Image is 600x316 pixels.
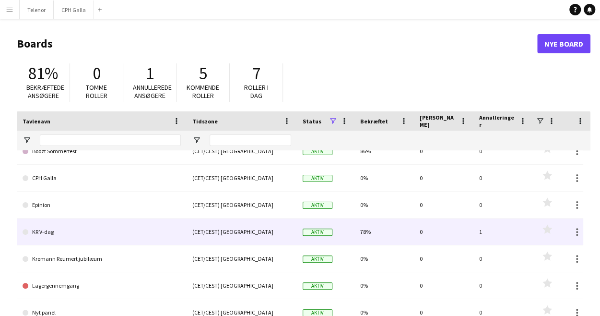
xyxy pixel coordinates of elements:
span: Aktiv [303,282,332,290]
a: Boozt Sommerfest [23,138,181,165]
div: 0 [414,245,473,272]
div: 0% [354,165,414,191]
span: 0 [93,63,101,84]
input: Tavlenavn Filter Input [40,134,181,146]
span: Aktiv [303,229,332,236]
span: Kommende roller [187,83,219,100]
button: Åbn Filtermenu [192,136,201,145]
a: Kromann Reumert jubilæum [23,245,181,272]
button: Åbn Filtermenu [23,136,31,145]
div: (CET/CEST) [GEOGRAPHIC_DATA] [187,219,297,245]
span: Annulleringer [479,114,516,128]
div: 0 [414,165,473,191]
div: (CET/CEST) [GEOGRAPHIC_DATA] [187,192,297,218]
span: Tavlenavn [23,118,50,125]
span: 1 [146,63,154,84]
div: 0 [473,272,533,299]
span: Annullerede ansøgere [133,83,172,100]
div: 1 [473,219,533,245]
span: 7 [252,63,260,84]
a: KR V-dag [23,219,181,245]
span: Aktiv [303,255,332,263]
span: [PERSON_NAME] [420,114,456,128]
div: 0 [473,165,533,191]
a: Epinion [23,192,181,219]
span: Aktiv [303,175,332,182]
span: 5 [199,63,207,84]
span: 81% [28,63,58,84]
button: CPH Galla [54,0,94,19]
div: 0 [473,192,533,218]
div: 0 [414,138,473,164]
div: 0 [414,192,473,218]
h1: Boards [17,36,537,51]
button: Telenor [20,0,54,19]
div: 0 [414,219,473,245]
div: 0% [354,272,414,299]
span: Roller i dag [244,83,269,100]
div: (CET/CEST) [GEOGRAPHIC_DATA] [187,138,297,164]
span: Aktiv [303,202,332,209]
span: Bekræftede ansøgere [26,83,64,100]
span: Tomme roller [86,83,107,100]
a: Lagergennemgang [23,272,181,299]
div: (CET/CEST) [GEOGRAPHIC_DATA] [187,245,297,272]
div: 86% [354,138,414,164]
input: Tidszone Filter Input [210,134,291,146]
div: (CET/CEST) [GEOGRAPHIC_DATA] [187,165,297,191]
div: 0% [354,192,414,218]
div: 0% [354,245,414,272]
div: 0 [414,272,473,299]
span: Status [303,118,321,125]
span: Aktiv [303,148,332,155]
a: Nye Board [537,34,590,53]
div: 0 [473,245,533,272]
a: CPH Galla [23,165,181,192]
div: 0 [473,138,533,164]
span: Tidszone [192,118,218,125]
div: (CET/CEST) [GEOGRAPHIC_DATA] [187,272,297,299]
div: 78% [354,219,414,245]
span: Bekræftet [360,118,388,125]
